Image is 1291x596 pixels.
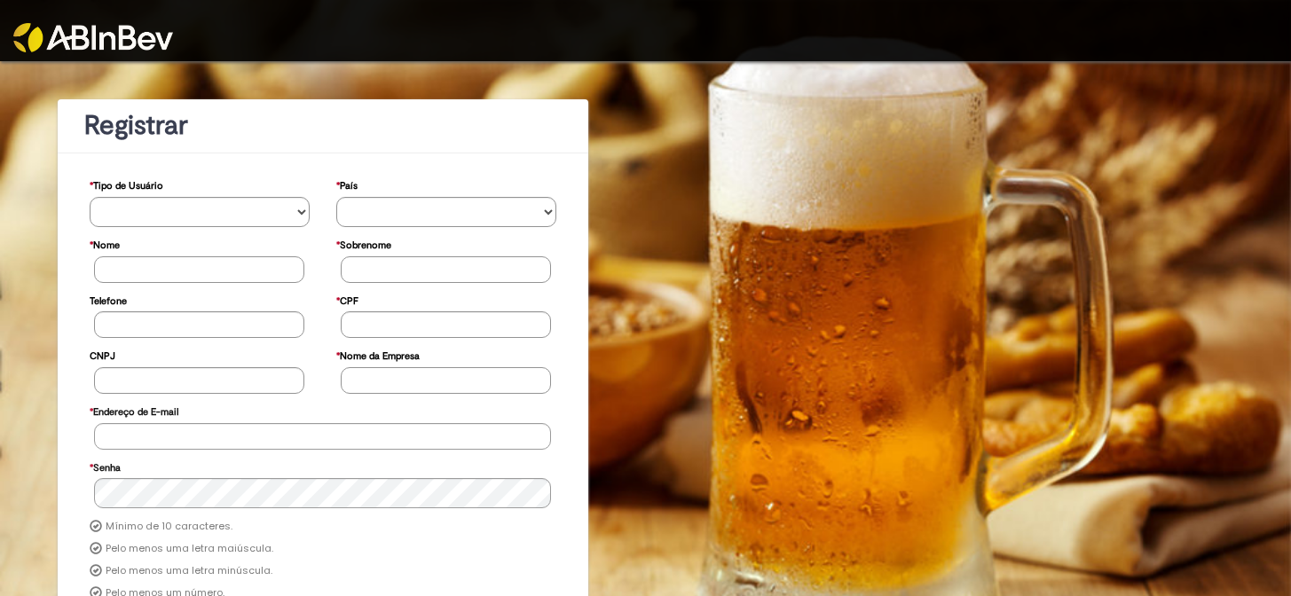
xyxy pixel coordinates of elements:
label: Pelo menos uma letra maiúscula. [106,542,273,556]
label: Endereço de E-mail [90,397,178,423]
label: Pelo menos uma letra minúscula. [106,564,272,578]
label: CPF [336,286,358,312]
label: Nome [90,231,120,256]
label: Nome da Empresa [336,341,420,367]
label: Tipo de Usuário [90,171,163,197]
label: CNPJ [90,341,115,367]
h1: Registrar [84,111,562,140]
label: Telefone [90,286,127,312]
img: ABInbev-white.png [13,23,173,52]
label: País [336,171,358,197]
label: Sobrenome [336,231,391,256]
label: Mínimo de 10 caracteres. [106,520,232,534]
label: Senha [90,453,121,479]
